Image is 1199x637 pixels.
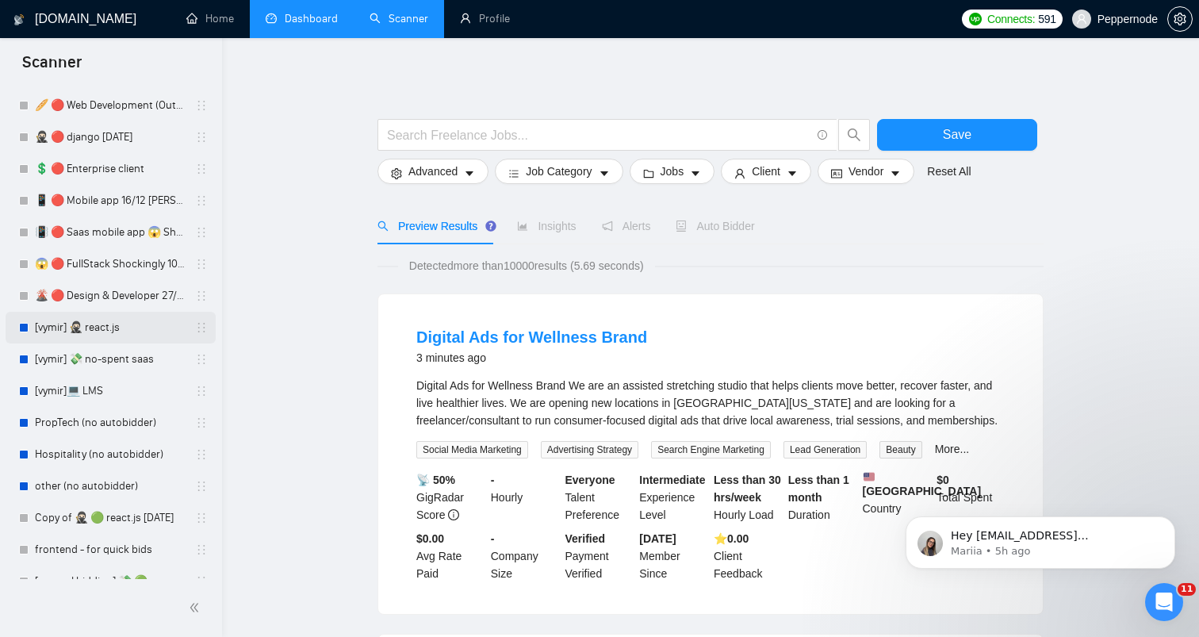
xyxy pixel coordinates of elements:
span: caret-down [787,167,798,179]
div: Avg Rate Paid [413,530,488,582]
span: holder [195,575,208,588]
div: GigRadar Score [413,471,488,524]
a: [vymir] 🥷🏻 react.js [35,312,186,343]
button: Save [877,119,1037,151]
span: robot [676,221,687,232]
button: barsJob Categorycaret-down [495,159,622,184]
span: 591 [1038,10,1055,28]
span: Vendor [848,163,883,180]
span: Connects: [987,10,1035,28]
button: userClientcaret-down [721,159,811,184]
span: caret-down [890,167,901,179]
a: 📱 🔴 Mobile app 16/12 [PERSON_NAME]'s change [35,185,186,217]
div: Hourly [488,471,562,524]
span: Job Category [526,163,592,180]
span: Beauty [879,441,921,459]
div: Digital Ads for Wellness Brand We are an assisted stretching studio that helps clients move bette... [416,377,1005,429]
b: Intermediate [639,474,705,486]
a: Hospitality (no autobidder) [35,439,186,470]
p: Message from Mariia, sent 5h ago [69,61,274,75]
span: holder [195,258,208,271]
button: idcardVendorcaret-down [818,159,914,184]
div: Total Spent [933,471,1008,524]
a: PropTech (no autobidder) [35,407,186,439]
div: Experience Level [636,471,711,524]
a: userProfile [460,12,510,25]
span: 11 [1178,583,1196,596]
b: [GEOGRAPHIC_DATA] [863,471,982,497]
a: 📳 🔴 Saas mobile app 😱 Shockingly 10/01 [35,217,186,248]
span: holder [195,194,208,207]
b: - [491,474,495,486]
span: Auto Bidder [676,220,754,232]
a: setting [1167,13,1193,25]
a: More... [935,443,970,455]
b: $0.00 [416,532,444,545]
span: bars [508,167,519,179]
b: ⭐️ 0.00 [714,532,749,545]
span: holder [195,416,208,429]
span: info-circle [448,509,459,520]
a: 😱 🔴 FullStack Shockingly 10/01 V2 [35,248,186,280]
span: holder [195,353,208,366]
div: Talent Preference [562,471,637,524]
input: Search Freelance Jobs... [387,125,810,145]
span: holder [195,163,208,175]
b: Less than 30 hrs/week [714,474,781,504]
img: logo [13,7,25,33]
span: search [377,221,389,232]
a: 🌋 🔴 Design & Developer 27/01 Illia profile [35,280,186,312]
div: Client Feedback [711,530,785,582]
span: Lead Generation [783,441,867,459]
a: [vymir] 💸 no-spent saas [35,343,186,375]
div: Company Size [488,530,562,582]
span: holder [195,543,208,556]
a: Copy of 🥷🏻 🟢 react.js [DATE] [35,502,186,534]
a: [vymir]💻 LMS [35,375,186,407]
div: Payment Verified [562,530,637,582]
span: area-chart [517,221,528,232]
a: frontend - for quick bids [35,534,186,566]
b: [DATE] [639,532,676,545]
a: searchScanner [370,12,428,25]
div: 3 minutes ago [416,348,647,367]
span: Advanced [408,163,458,180]
a: [manual bidding] 💸 🟢 no-spent saas [35,566,186,597]
b: 📡 50% [416,474,455,486]
a: dashboardDashboard [266,12,338,25]
div: Duration [785,471,860,524]
span: Detected more than 10000 results (5.69 seconds) [398,257,655,274]
span: Alerts [602,220,651,232]
a: 🥖 🔴 Web Development (Outsource) [35,90,186,121]
div: Hourly Load [711,471,785,524]
iframe: Intercom live chat [1145,583,1183,621]
span: holder [195,290,208,302]
button: setting [1167,6,1193,32]
span: holder [195,99,208,112]
span: idcard [831,167,842,179]
div: Tooltip anchor [484,219,498,233]
span: info-circle [818,130,828,140]
img: upwork-logo.png [969,13,982,25]
span: user [1076,13,1087,25]
b: $ 0 [937,474,949,486]
b: Verified [565,532,606,545]
b: - [491,532,495,545]
button: search [838,119,870,151]
span: holder [195,512,208,524]
div: Country [860,471,934,524]
span: Jobs [661,163,684,180]
span: user [734,167,745,179]
div: Member Since [636,530,711,582]
span: search [839,128,869,142]
a: other (no autobidder) [35,470,186,502]
a: 💲 🔴 Enterprise client [35,153,186,185]
span: double-left [189,600,205,616]
span: setting [1168,13,1192,25]
span: Insights [517,220,576,232]
span: holder [195,385,208,397]
span: Scanner [10,51,94,84]
span: caret-down [690,167,701,179]
span: Preview Results [377,220,492,232]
